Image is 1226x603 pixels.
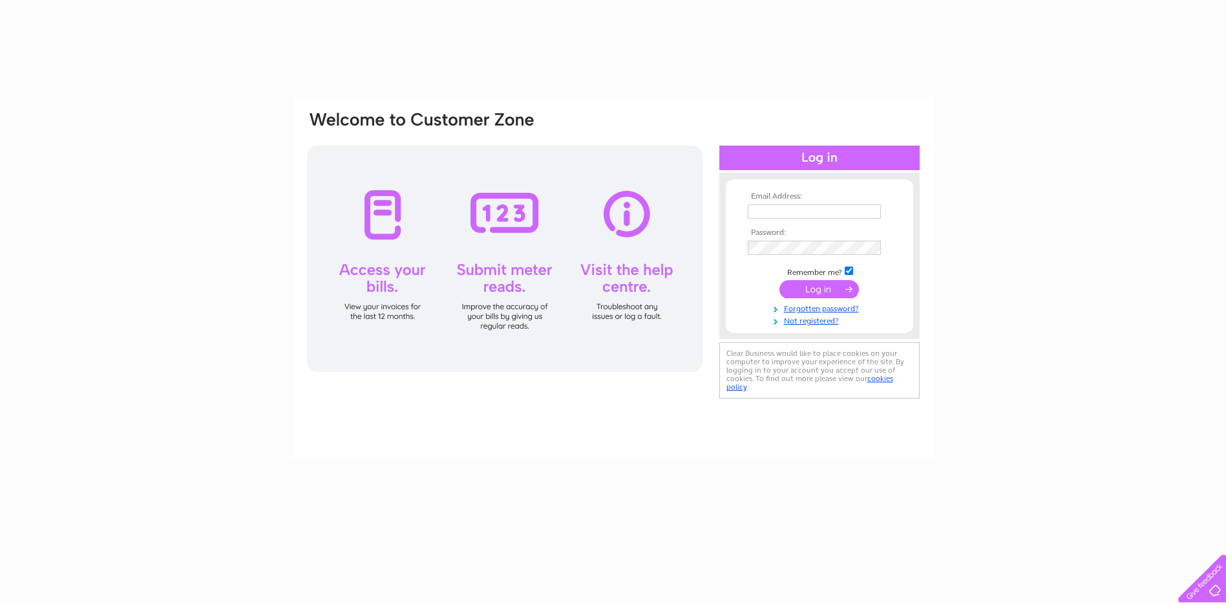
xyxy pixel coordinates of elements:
[745,228,894,237] th: Password:
[726,374,893,391] a: cookies policy
[748,301,894,314] a: Forgotten password?
[745,265,894,278] td: Remember me?
[748,314,894,326] a: Not registered?
[719,342,920,399] div: Clear Business would like to place cookies on your computer to improve your experience of the sit...
[745,192,894,201] th: Email Address:
[779,280,859,298] input: Submit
